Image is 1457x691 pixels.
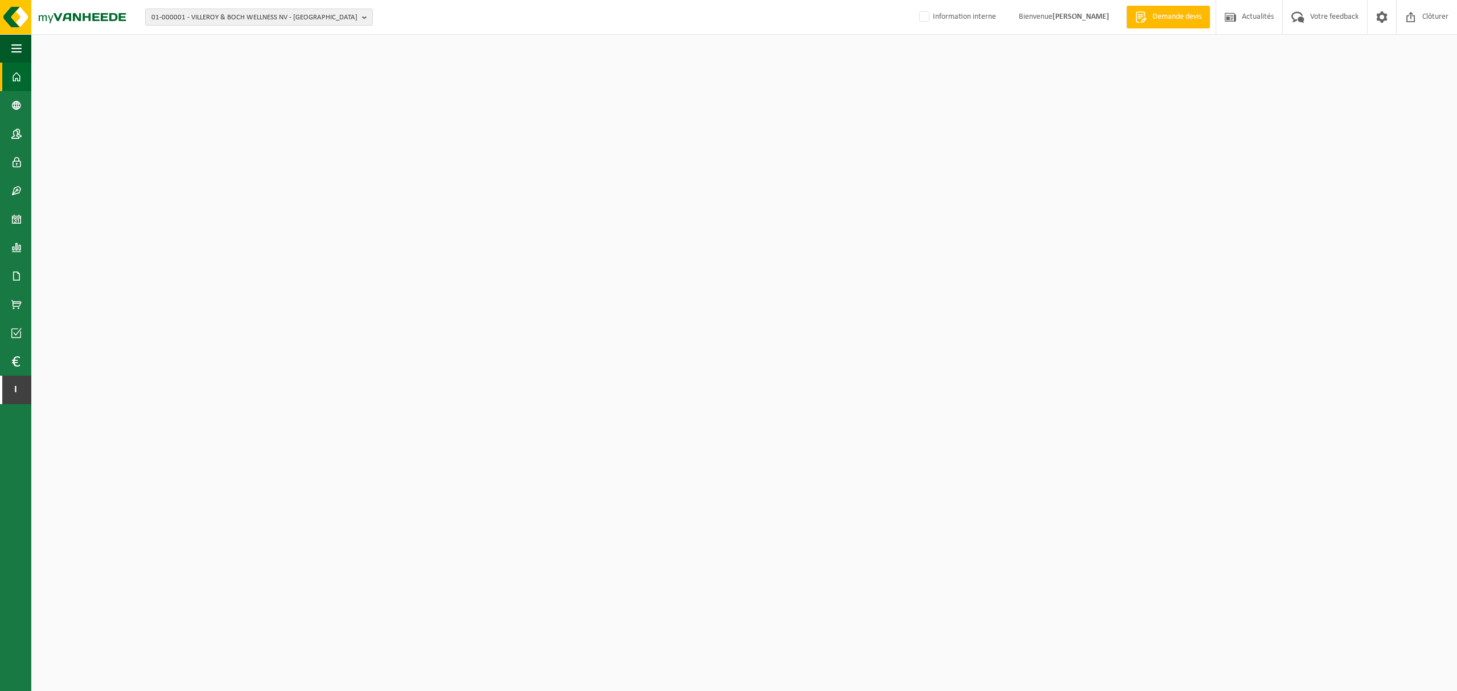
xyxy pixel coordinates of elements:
[1126,6,1210,28] a: Demande devis
[151,9,357,26] span: 01-000001 - VILLEROY & BOCH WELLNESS NV - [GEOGRAPHIC_DATA]
[917,9,996,26] label: Information interne
[145,9,373,26] button: 01-000001 - VILLEROY & BOCH WELLNESS NV - [GEOGRAPHIC_DATA]
[11,376,20,404] span: I
[1150,11,1204,23] span: Demande devis
[1052,13,1109,21] strong: [PERSON_NAME]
